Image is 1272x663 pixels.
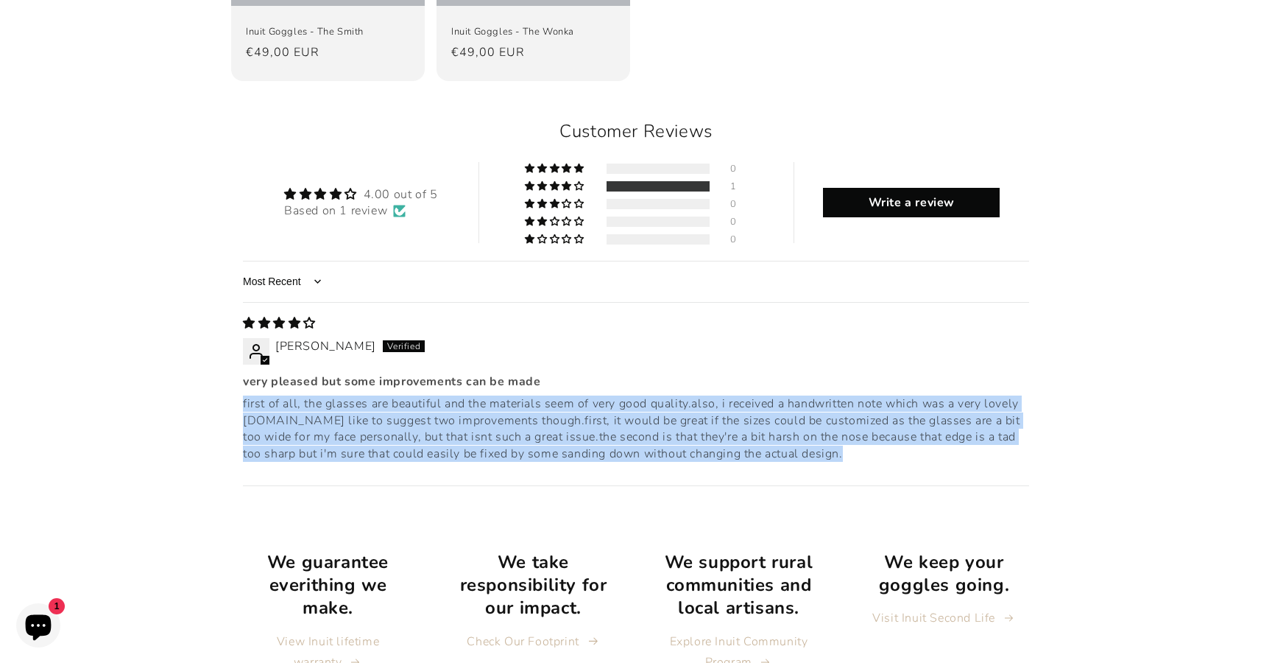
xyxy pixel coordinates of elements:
a: Inuit Goggles - The Smith [246,26,410,38]
span: 4 star review [243,315,316,331]
div: 100% (1) reviews with 4 star rating [525,181,586,192]
a: Write a review [823,188,1000,217]
p: first of all, the glasses are beautiful and the materials seem of very good quality.also, i recei... [243,396,1029,462]
a: Inuit Goggles - The Wonka [451,26,615,38]
div: 1 [730,181,748,192]
b: very pleased but some improvements can be made [243,373,1029,390]
strong: We guarantee everithing we make. [267,550,389,620]
span: [PERSON_NAME] [275,338,376,354]
span: 4.00 out of 5 [364,186,438,203]
h2: Customer Reviews [243,119,1029,144]
strong: We support rural communities and local artisans. [665,550,813,620]
img: Verified Checkmark [393,205,406,217]
div: Average rating is 4.00 stars [284,186,437,203]
inbox-online-store-chat: Shopify online store chat [12,603,65,651]
a: Visit Inuit Second Life [872,608,1015,629]
div: Based on 1 review [284,203,437,219]
a: Check Our Footprint [467,631,599,653]
strong: We keep your goggles going. [879,550,1009,597]
select: Sort dropdown [243,267,325,297]
strong: We take responsibility for our impact. [460,550,607,620]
